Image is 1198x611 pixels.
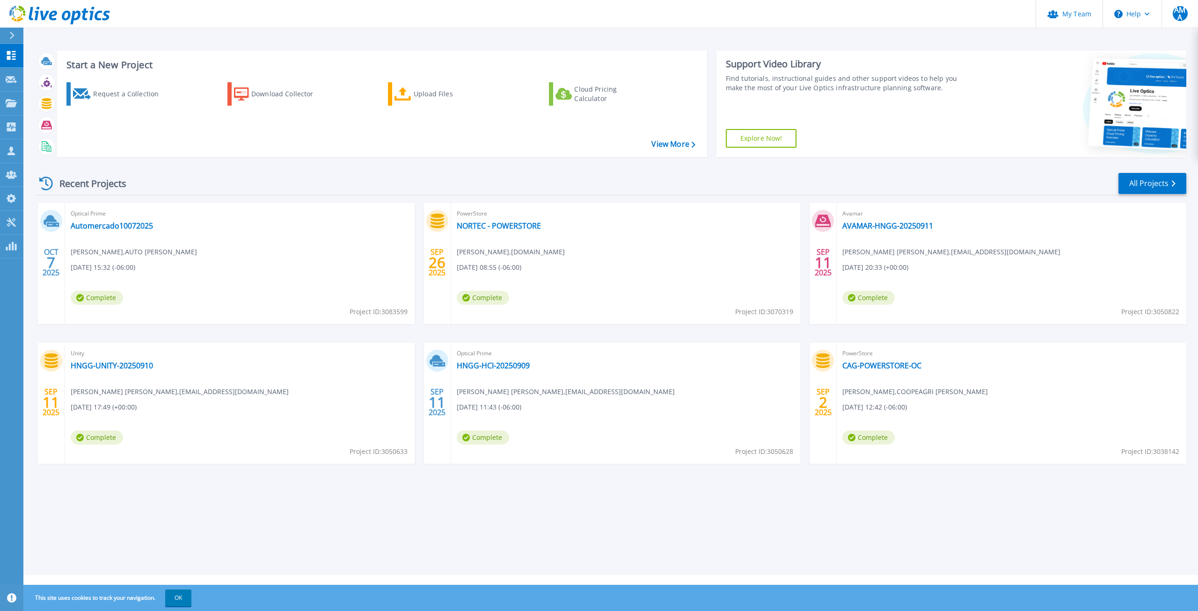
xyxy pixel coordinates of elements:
[1173,6,1188,21] span: AMA
[842,387,988,397] span: [PERSON_NAME] , COOPEAGRI [PERSON_NAME]
[842,247,1060,257] span: [PERSON_NAME] [PERSON_NAME] , [EMAIL_ADDRESS][DOMAIN_NAME]
[71,431,123,445] span: Complete
[814,385,832,419] div: SEP 2025
[43,398,59,406] span: 11
[414,85,489,103] div: Upload Files
[842,262,908,273] span: [DATE] 20:33 (+00:00)
[457,387,675,397] span: [PERSON_NAME] [PERSON_NAME] , [EMAIL_ADDRESS][DOMAIN_NAME]
[735,446,793,457] span: Project ID: 3050628
[36,172,139,195] div: Recent Projects
[71,291,123,305] span: Complete
[842,361,921,370] a: CAG-POWERSTORE-OC
[66,82,171,106] a: Request a Collection
[842,291,895,305] span: Complete
[66,60,695,70] h3: Start a New Project
[47,259,55,266] span: 7
[815,259,832,266] span: 11
[842,208,1181,219] span: Avamar
[71,361,153,370] a: HNGG-UNITY-20250910
[457,402,521,412] span: [DATE] 11:43 (-06:00)
[457,431,509,445] span: Complete
[842,348,1181,359] span: PowerStore
[251,85,326,103] div: Download Collector
[227,82,332,106] a: Download Collector
[71,247,197,257] span: [PERSON_NAME] , AUTO [PERSON_NAME]
[819,398,827,406] span: 2
[814,245,832,280] div: SEP 2025
[71,387,289,397] span: [PERSON_NAME] [PERSON_NAME] , [EMAIL_ADDRESS][DOMAIN_NAME]
[71,221,153,230] a: Automercado10072025
[726,129,797,148] a: Explore Now!
[71,208,409,219] span: Optical Prime
[457,348,795,359] span: Optical Prime
[457,208,795,219] span: PowerStore
[26,589,191,606] span: This site uses cookies to track your navigation.
[165,589,191,606] button: OK
[842,402,907,412] span: [DATE] 12:42 (-06:00)
[651,140,695,149] a: View More
[549,82,653,106] a: Cloud Pricing Calculator
[71,348,409,359] span: Unity
[457,361,530,370] a: HNGG-HCI-20250909
[71,402,137,412] span: [DATE] 17:49 (+00:00)
[726,58,969,70] div: Support Video Library
[350,307,408,317] span: Project ID: 3083599
[574,85,649,103] div: Cloud Pricing Calculator
[42,385,60,419] div: SEP 2025
[842,221,933,230] a: AVAMAR-HNGG-20250911
[457,291,509,305] span: Complete
[429,398,446,406] span: 11
[428,385,446,419] div: SEP 2025
[735,307,793,317] span: Project ID: 3070319
[429,259,446,266] span: 26
[1121,446,1179,457] span: Project ID: 3038142
[842,431,895,445] span: Complete
[428,245,446,280] div: SEP 2025
[1121,307,1179,317] span: Project ID: 3050822
[457,262,521,273] span: [DATE] 08:55 (-06:00)
[457,221,541,230] a: NORTEC - POWERSTORE
[388,82,492,106] a: Upload Files
[42,245,60,280] div: OCT 2025
[93,85,168,103] div: Request a Collection
[71,262,135,273] span: [DATE] 15:32 (-06:00)
[350,446,408,457] span: Project ID: 3050633
[726,74,969,93] div: Find tutorials, instructional guides and other support videos to help you make the most of your L...
[457,247,565,257] span: [PERSON_NAME] , [DOMAIN_NAME]
[1118,173,1186,194] a: All Projects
